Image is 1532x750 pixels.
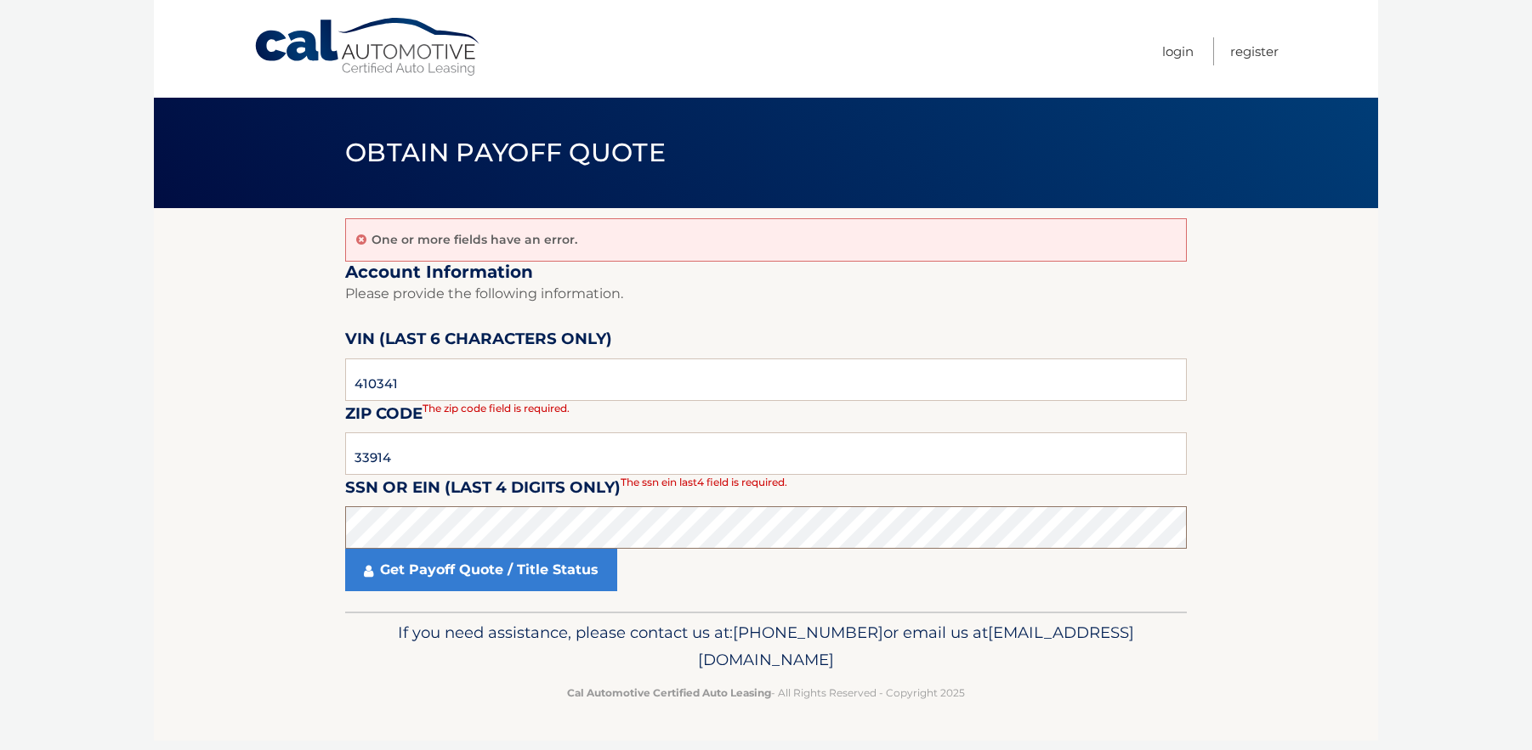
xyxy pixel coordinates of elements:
[567,686,771,699] strong: Cal Automotive Certified Auto Leasing
[698,623,1134,669] span: [EMAIL_ADDRESS][DOMAIN_NAME]
[1230,37,1279,65] a: Register
[1162,37,1194,65] a: Login
[372,232,577,247] p: One or more fields have an error.
[345,549,617,591] a: Get Payoff Quote / Title Status
[345,282,1187,306] p: Please provide the following information.
[356,684,1176,702] p: - All Rights Reserved - Copyright 2025
[345,326,612,358] label: VIN (last 6 characters only)
[621,476,787,488] span: The ssn ein last4 field is required.
[253,17,483,77] a: Cal Automotive
[345,262,1187,283] h2: Account Information
[345,137,666,168] span: Obtain Payoff Quote
[356,619,1176,674] p: If you need assistance, please contact us at: or email us at
[345,401,423,432] label: Zip Code
[733,623,883,642] span: [PHONE_NUMBER]
[345,475,621,506] label: SSN or EIN (last 4 digits only)
[423,402,570,414] span: The zip code field is required.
